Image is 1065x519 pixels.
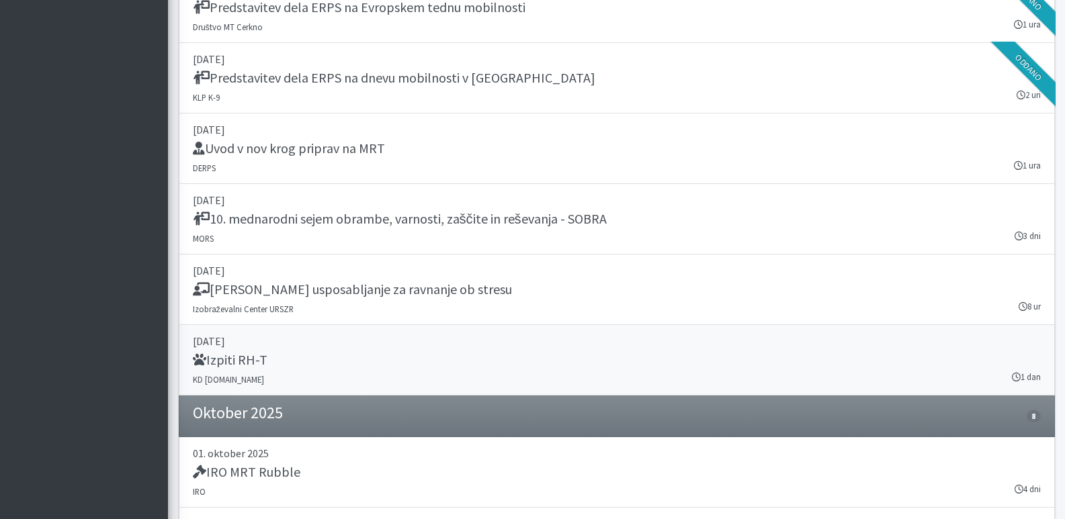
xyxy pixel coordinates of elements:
[193,140,385,156] h5: Uvod v nov krog priprav na MRT
[179,43,1055,113] a: [DATE] Predstavitev dela ERPS na dnevu mobilnosti v [GEOGRAPHIC_DATA] KLP K-9 2 uri Oddano
[193,233,214,244] small: MORS
[193,211,607,227] h5: 10. mednarodni sejem obrambe, varnosti, zaščite in reševanja - SOBRA
[193,162,216,173] small: DERPS
[179,254,1055,325] a: [DATE] [PERSON_NAME] usposabljanje za ravnanje ob stresu Izobraževalni Center URSZR 8 ur
[193,333,1041,349] p: [DATE]
[193,70,595,86] h5: Predstavitev dela ERPS na dnevu mobilnosti v [GEOGRAPHIC_DATA]
[193,352,267,368] h5: Izpiti RH-T
[1014,159,1041,172] small: 1 ura
[193,281,512,297] h5: [PERSON_NAME] usposabljanje za ravnanje ob stresu
[193,374,264,385] small: KD [DOMAIN_NAME]
[1027,410,1040,422] span: 8
[179,325,1055,395] a: [DATE] Izpiti RH-T KD [DOMAIN_NAME] 1 dan
[193,51,1041,67] p: [DATE]
[193,303,294,314] small: Izobraževalni Center URSZR
[193,92,220,103] small: KLP K-9
[193,122,1041,138] p: [DATE]
[179,113,1055,184] a: [DATE] Uvod v nov krog priprav na MRT DERPS 1 ura
[1015,483,1041,496] small: 4 dni
[193,192,1041,208] p: [DATE]
[193,486,206,497] small: IRO
[193,445,1041,461] p: 01. oktober 2025
[193,404,283,423] h4: Oktober 2025
[193,21,263,32] small: Društvo MT Cerkno
[179,184,1055,254] a: [DATE] 10. mednarodni sejem obrambe, varnosti, zaščite in reševanja - SOBRA MORS 3 dni
[1012,371,1041,383] small: 1 dan
[179,437,1055,508] a: 01. oktober 2025 IRO MRT Rubble IRO 4 dni
[193,464,300,480] h5: IRO MRT Rubble
[1015,230,1041,242] small: 3 dni
[1019,300,1041,313] small: 8 ur
[193,263,1041,279] p: [DATE]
